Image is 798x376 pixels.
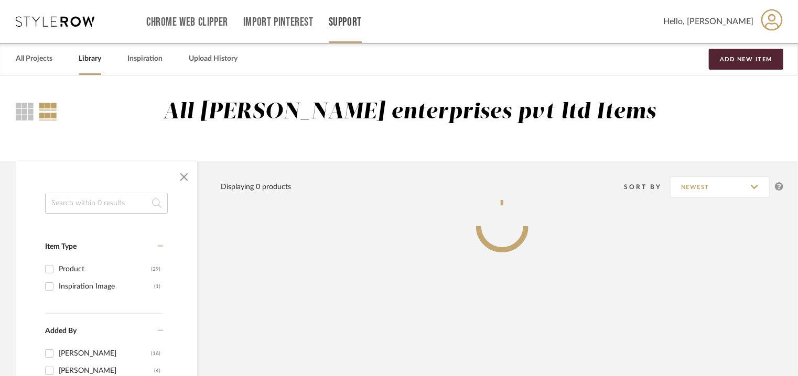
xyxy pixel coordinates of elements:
span: Item Type [45,243,77,250]
a: All Projects [16,52,52,66]
button: Close [174,167,195,187]
input: Search within 0 results [45,193,168,214]
div: Sort By [624,182,670,192]
a: Import Pinterest [243,18,314,27]
div: Product [59,261,151,278]
div: Inspiration Image [59,278,154,295]
div: (16) [151,345,160,362]
a: Support [329,18,362,27]
a: Inspiration [127,52,163,66]
div: (1) [154,278,160,295]
a: Chrome Web Clipper [146,18,228,27]
div: Displaying 0 products [221,181,291,193]
div: (29) [151,261,160,278]
div: All [PERSON_NAME] enterprises pvt ltd Items [163,99,656,126]
span: Added By [45,327,77,335]
button: Add New Item [709,49,783,70]
a: Upload History [189,52,238,66]
a: Library [79,52,101,66]
span: Hello, [PERSON_NAME] [663,15,753,28]
div: [PERSON_NAME] [59,345,151,362]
